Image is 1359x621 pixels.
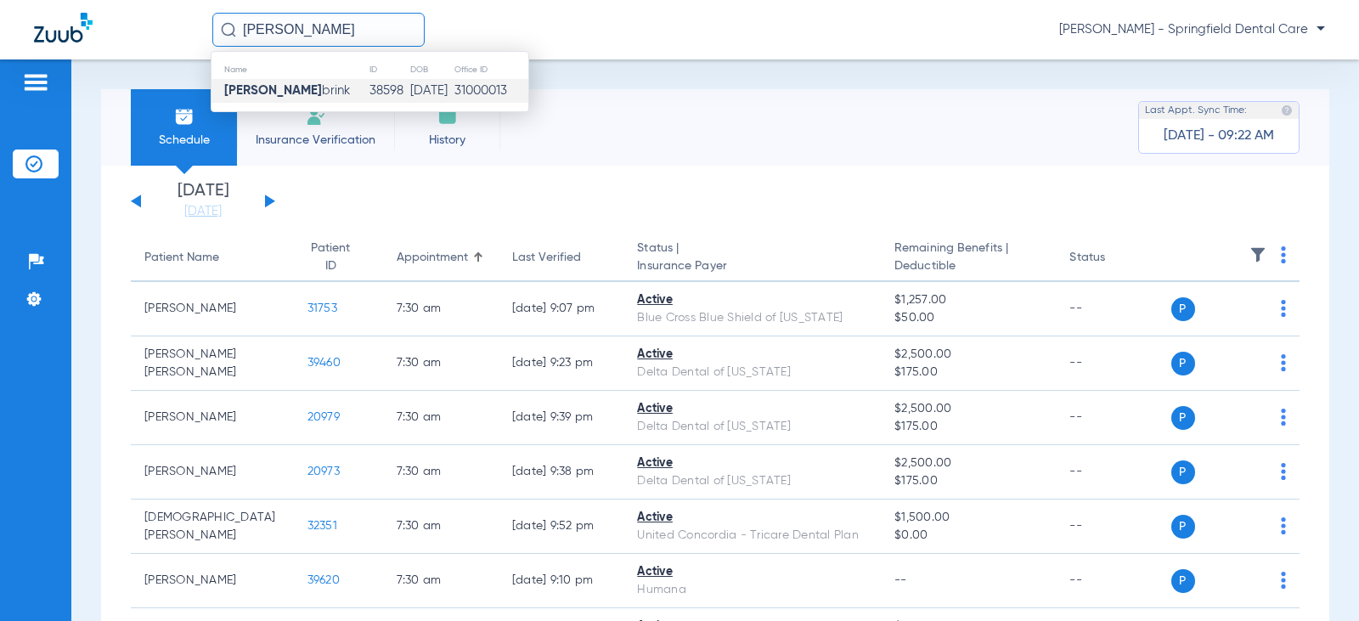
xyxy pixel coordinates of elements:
td: 7:30 AM [383,282,499,336]
span: $1,257.00 [894,291,1042,309]
img: Schedule [174,106,195,127]
div: Active [637,563,867,581]
li: [DATE] [152,183,254,220]
div: Appointment [397,249,485,267]
span: Schedule [144,132,224,149]
span: -- [894,574,907,586]
span: 20973 [307,466,340,477]
span: P [1171,569,1195,593]
span: brink [224,84,350,97]
td: -- [1056,336,1170,391]
strong: [PERSON_NAME] [224,84,322,97]
td: [DATE] 9:39 PM [499,391,623,445]
a: [DATE] [152,203,254,220]
th: Name [211,60,369,79]
td: [DATE] 9:52 PM [499,500,623,554]
div: Blue Cross Blue Shield of [US_STATE] [637,309,867,327]
img: group-dot-blue.svg [1281,246,1286,263]
td: [DATE] 9:07 PM [499,282,623,336]
div: Delta Dental of [US_STATE] [637,418,867,436]
span: $0.00 [894,527,1042,545]
td: 38598 [369,79,409,103]
span: P [1171,515,1195,539]
td: [PERSON_NAME] [PERSON_NAME] [131,336,294,391]
span: [PERSON_NAME] - Springfield Dental Care [1059,21,1325,38]
div: Active [637,454,867,472]
div: United Concordia - Tricare Dental Plan [637,527,867,545]
div: Delta Dental of [US_STATE] [637,364,867,381]
span: $50.00 [894,309,1042,327]
th: Status | [623,234,881,282]
td: [DATE] 9:10 PM [499,554,623,608]
span: $2,500.00 [894,346,1042,364]
th: DOB [409,60,454,79]
img: Zuub Logo [34,13,93,42]
td: -- [1056,282,1170,336]
td: [PERSON_NAME] [131,445,294,500]
td: 7:30 AM [383,391,499,445]
span: 20979 [307,411,340,423]
img: group-dot-blue.svg [1281,409,1286,426]
td: -- [1056,500,1170,554]
td: 7:30 AM [383,336,499,391]
td: 7:30 AM [383,500,499,554]
th: Office ID [454,60,528,79]
td: [DATE] 9:38 PM [499,445,623,500]
div: Last Verified [512,249,581,267]
div: Humana [637,581,867,599]
span: Deductible [894,257,1042,275]
th: ID [369,60,409,79]
div: Last Verified [512,249,610,267]
img: last sync help info [1281,104,1293,116]
span: 31753 [307,302,337,314]
div: Patient ID [307,240,354,275]
span: $2,500.00 [894,454,1042,472]
span: 32351 [307,520,337,532]
td: 31000013 [454,79,528,103]
img: group-dot-blue.svg [1281,572,1286,589]
div: Active [637,400,867,418]
span: History [407,132,488,149]
td: [PERSON_NAME] [131,282,294,336]
img: hamburger-icon [22,72,49,93]
img: group-dot-blue.svg [1281,517,1286,534]
span: [DATE] - 09:22 AM [1164,127,1274,144]
span: P [1171,352,1195,375]
td: -- [1056,391,1170,445]
span: P [1171,297,1195,321]
td: [DEMOGRAPHIC_DATA][PERSON_NAME] [131,500,294,554]
td: -- [1056,554,1170,608]
th: Status [1056,234,1170,282]
div: Appointment [397,249,468,267]
span: $175.00 [894,418,1042,436]
span: $2,500.00 [894,400,1042,418]
span: Insurance Payer [637,257,867,275]
img: History [437,106,458,127]
th: Remaining Benefits | [881,234,1056,282]
td: [PERSON_NAME] [131,554,294,608]
td: [PERSON_NAME] [131,391,294,445]
input: Search for patients [212,13,425,47]
span: P [1171,406,1195,430]
td: 7:30 AM [383,554,499,608]
span: 39460 [307,357,341,369]
img: group-dot-blue.svg [1281,463,1286,480]
td: 7:30 AM [383,445,499,500]
td: -- [1056,445,1170,500]
div: Patient Name [144,249,280,267]
img: Search Icon [221,22,236,37]
div: Active [637,346,867,364]
img: Manual Insurance Verification [306,106,326,127]
span: P [1171,460,1195,484]
span: $175.00 [894,364,1042,381]
td: [DATE] 9:23 PM [499,336,623,391]
div: Patient ID [307,240,369,275]
span: Insurance Verification [250,132,381,149]
td: [DATE] [409,79,454,103]
div: Delta Dental of [US_STATE] [637,472,867,490]
div: Patient Name [144,249,219,267]
div: Active [637,509,867,527]
span: $175.00 [894,472,1042,490]
img: group-dot-blue.svg [1281,354,1286,371]
img: group-dot-blue.svg [1281,300,1286,317]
